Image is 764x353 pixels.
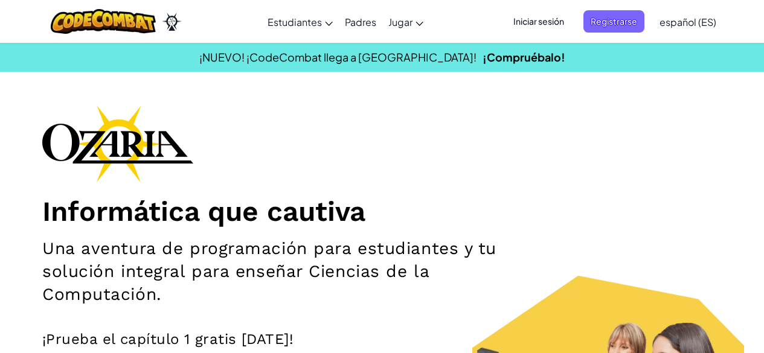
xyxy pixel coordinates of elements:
[262,5,339,38] a: Estudiantes
[268,16,322,28] span: Estudiantes
[660,16,716,28] span: español (ES)
[382,5,429,38] a: Jugar
[42,105,193,182] img: Ozaria branding logo
[583,10,644,33] button: Registrarse
[653,5,722,38] a: español (ES)
[388,16,412,28] span: Jugar
[506,10,571,33] button: Iniciar sesión
[162,13,181,31] img: Ozaria
[42,237,498,306] h2: Una aventura de programación para estudiantes y tu solución integral para enseñar Ciencias de la ...
[51,9,156,34] img: CodeCombat logo
[199,50,477,64] span: ¡NUEVO! ¡CodeCombat llega a [GEOGRAPHIC_DATA]!
[483,50,565,64] a: ¡Compruébalo!
[339,5,382,38] a: Padres
[42,194,722,228] h1: Informática que cautiva
[42,330,722,348] p: ¡Prueba el capítulo 1 gratis [DATE]!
